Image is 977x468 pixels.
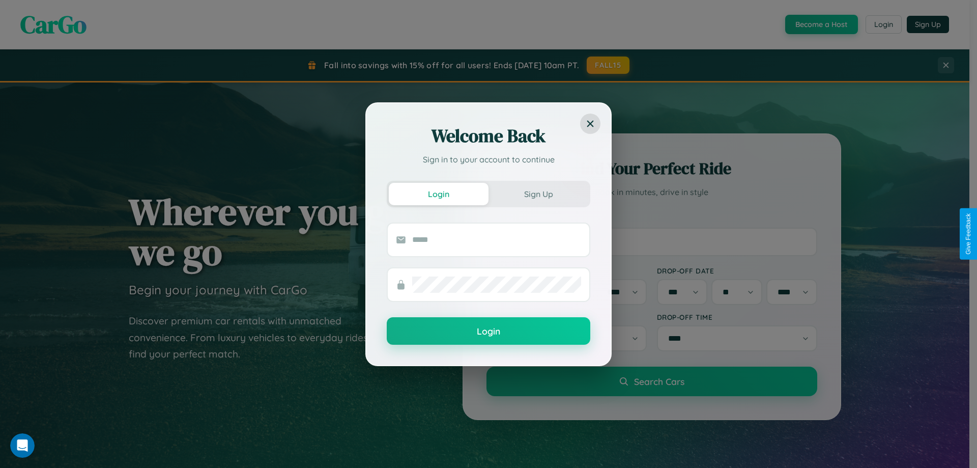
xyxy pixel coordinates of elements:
[387,124,590,148] h2: Welcome Back
[389,183,489,205] button: Login
[387,153,590,166] p: Sign in to your account to continue
[10,433,35,458] iframe: Intercom live chat
[387,317,590,345] button: Login
[965,213,972,255] div: Give Feedback
[489,183,588,205] button: Sign Up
